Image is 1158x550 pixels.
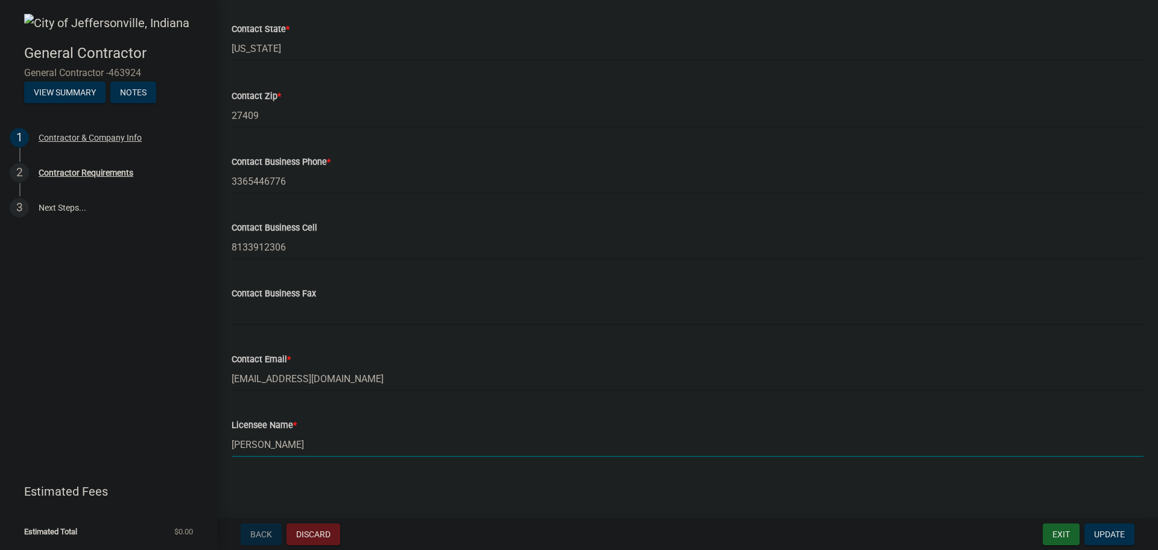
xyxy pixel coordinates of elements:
wm-modal-confirm: Summary [24,88,106,98]
label: Contact State [232,25,289,34]
button: Notes [110,82,156,103]
div: 2 [10,163,29,182]
label: Contact Zip [232,92,281,101]
h4: General Contractor [24,45,207,62]
wm-modal-confirm: Notes [110,88,156,98]
label: Contact Business Fax [232,290,316,298]
button: Back [241,523,282,545]
span: Update [1094,529,1125,539]
a: Estimated Fees [10,479,198,504]
span: Estimated Total [24,528,77,536]
button: Exit [1043,523,1080,545]
div: Contractor Requirements [39,168,133,177]
div: 1 [10,128,29,147]
label: Contact Business Cell [232,224,317,232]
button: Discard [286,523,340,545]
span: $0.00 [174,528,193,536]
button: View Summary [24,82,106,103]
label: Contact Email [232,356,291,364]
div: 3 [10,198,29,217]
span: Back [250,529,272,539]
label: Contact Business Phone [232,158,331,167]
span: General Contractor -463924 [24,67,193,78]
img: City of Jeffersonville, Indiana [24,14,189,32]
label: Licensee Name [232,421,297,430]
div: Contractor & Company Info [39,133,142,142]
button: Update [1084,523,1134,545]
